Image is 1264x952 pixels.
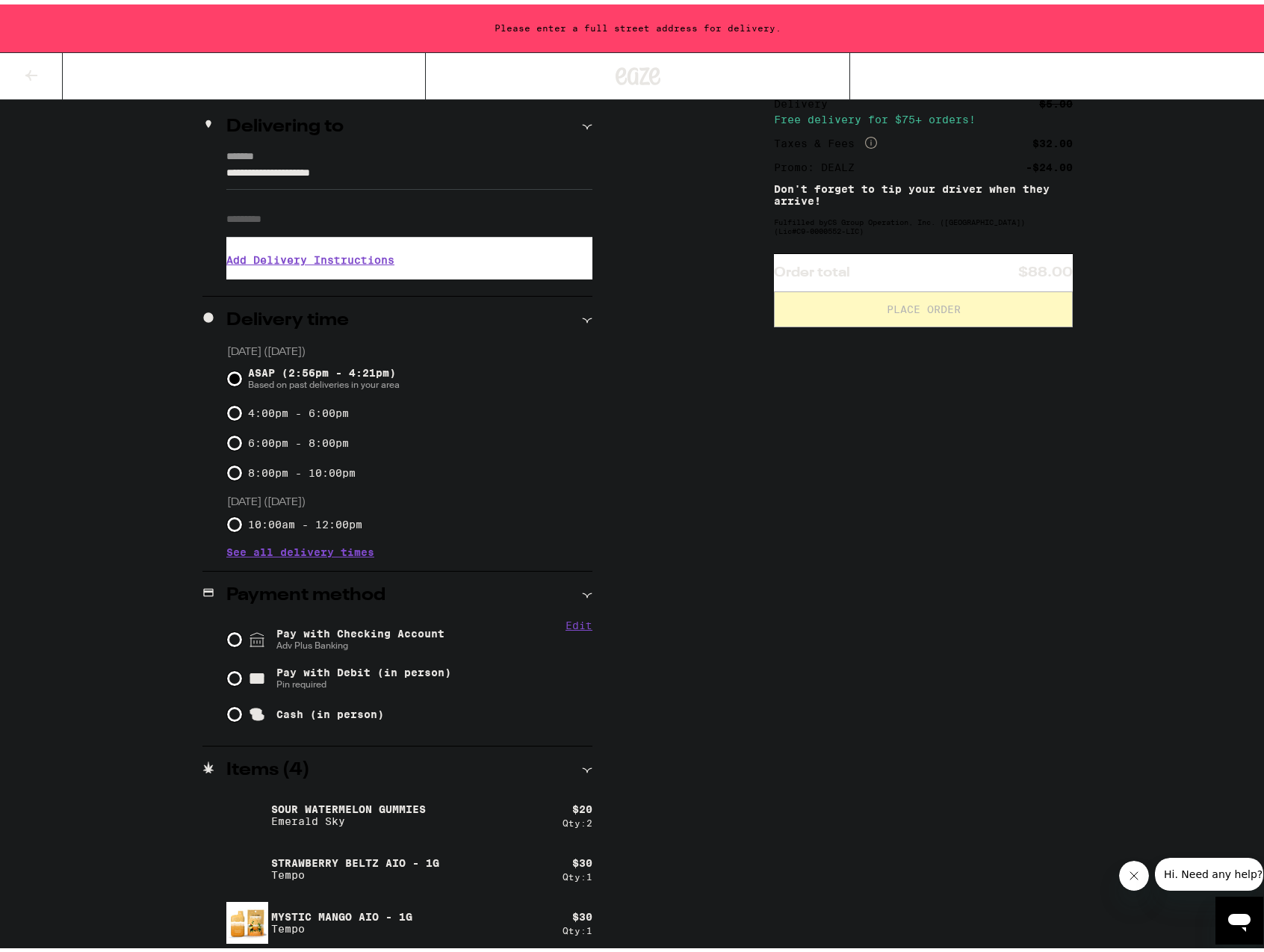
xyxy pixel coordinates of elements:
[276,674,451,686] span: Pin required
[1215,892,1263,940] iframe: Button to launch messaging window
[226,790,268,832] img: Sour Watermelon Gummies
[563,921,592,931] div: Qty: 1
[572,906,592,918] div: $ 30
[248,403,349,415] label: 4:00pm - 6:00pm
[248,433,349,445] label: 6:00pm - 8:00pm
[774,287,1073,323] button: Place Order
[227,341,592,355] p: [DATE] ([DATE])
[271,799,426,811] p: Sour Watermelon Gummies
[271,906,412,918] p: Mystic Mango AIO - 1g
[226,238,592,273] h3: Add Delivery Instructions
[1155,853,1263,886] iframe: Message from company
[563,868,592,877] div: Qty: 1
[271,811,426,823] p: Emerald Sky
[774,213,1073,231] div: Fulfilled by CS Group Operation, Inc. ([GEOGRAPHIC_DATA]) (Lic# C9-0000552-LIC )
[572,799,592,811] div: $ 20
[276,662,451,674] span: Pay with Debit (in person)
[276,623,444,647] span: Pay with Checking Account
[248,463,356,475] label: 8:00pm - 10:00pm
[271,853,439,865] p: Strawberry Beltz AIO - 1g
[572,853,592,865] div: $ 30
[226,543,374,553] button: See all delivery times
[1039,94,1073,105] div: $5.00
[1119,856,1149,886] iframe: Close message
[887,300,961,310] span: Place Order
[774,110,1073,120] div: Free delivery for $75+ orders!
[248,374,400,386] span: Based on past deliveries in your area
[774,132,877,146] div: Taxes & Fees
[566,615,592,627] button: Edit
[1026,158,1073,168] div: -$24.00
[227,491,592,505] p: [DATE] ([DATE])
[271,918,412,930] p: Tempo
[1032,134,1073,144] div: $32.00
[774,179,1073,203] p: Don't forget to tip your driver when they arrive!
[226,757,310,775] h2: Items ( 4 )
[563,814,592,823] div: Qty: 2
[271,865,439,877] p: Tempo
[226,844,268,885] img: Strawberry Beltz AIO - 1g
[226,273,592,285] p: We'll contact you at [PHONE_NUMBER] when we arrive
[248,514,362,526] label: 10:00am - 12:00pm
[1018,262,1073,275] span: $88.00
[226,114,344,132] h2: Delivering to
[774,158,865,168] div: Promo: DEALZ
[248,362,400,386] span: ASAP (2:56pm - 4:21pm)
[226,582,385,600] h2: Payment method
[276,635,444,647] span: Adv Plus Banking
[226,307,349,325] h2: Delivery time
[226,897,268,939] img: Mystic Mango AIO - 1g
[774,94,838,105] div: Delivery
[276,704,384,716] span: Cash (in person)
[774,262,850,275] span: Order total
